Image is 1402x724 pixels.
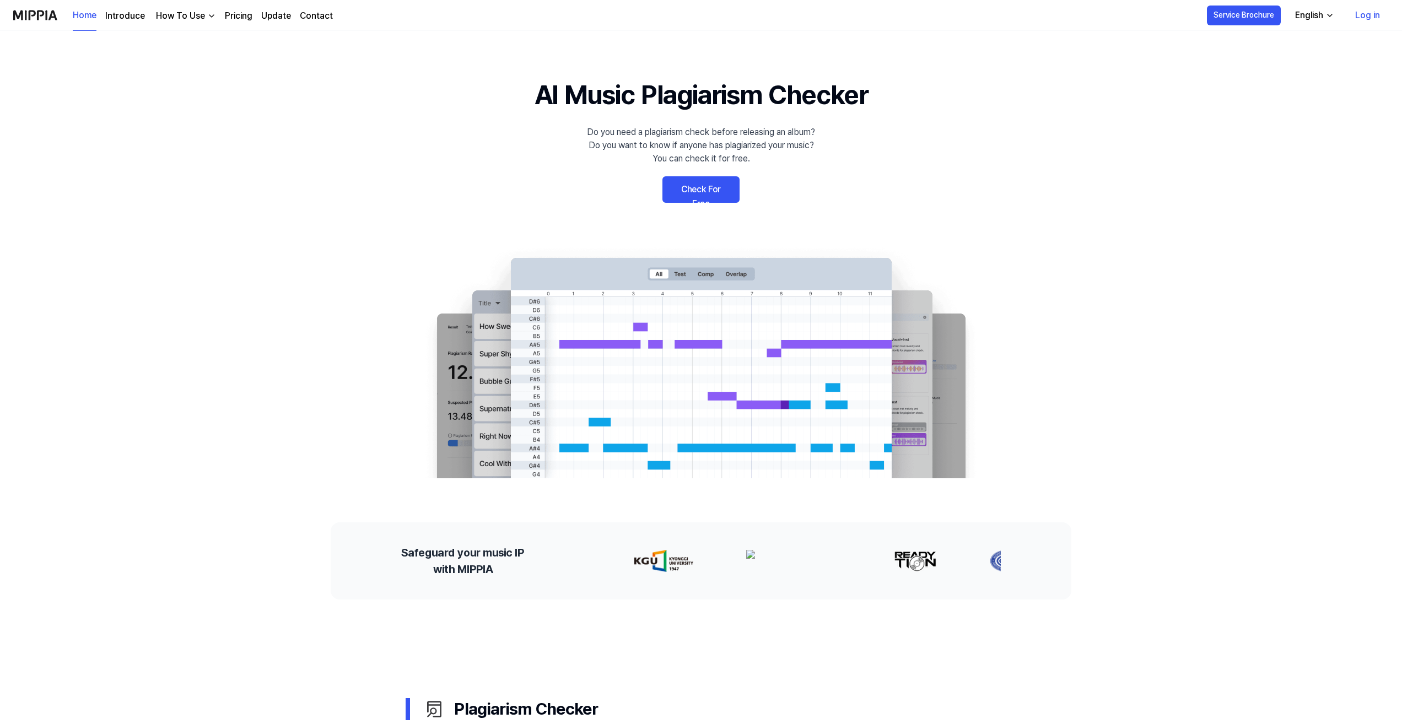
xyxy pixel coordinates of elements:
[587,126,815,165] div: Do you need a plagiarism check before releasing an album? Do you want to know if anyone has plagi...
[1207,6,1281,25] button: Service Brochure
[401,544,524,577] h2: Safeguard your music IP with MIPPIA
[893,550,936,572] img: partner-logo-2
[989,550,1023,572] img: partner-logo-3
[535,75,868,115] h1: AI Music Plagiarism Checker
[154,9,207,23] div: How To Use
[414,247,988,478] img: main Image
[745,550,840,572] img: partner-logo-1
[73,1,96,31] a: Home
[154,9,216,23] button: How To Use
[225,9,252,23] a: Pricing
[633,550,692,572] img: partner-logo-0
[1286,4,1341,26] button: English
[300,9,333,23] a: Contact
[662,176,740,203] a: Check For Free
[105,9,145,23] a: Introduce
[207,12,216,20] img: down
[1293,9,1325,22] div: English
[423,696,996,721] div: Plagiarism Checker
[261,9,291,23] a: Update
